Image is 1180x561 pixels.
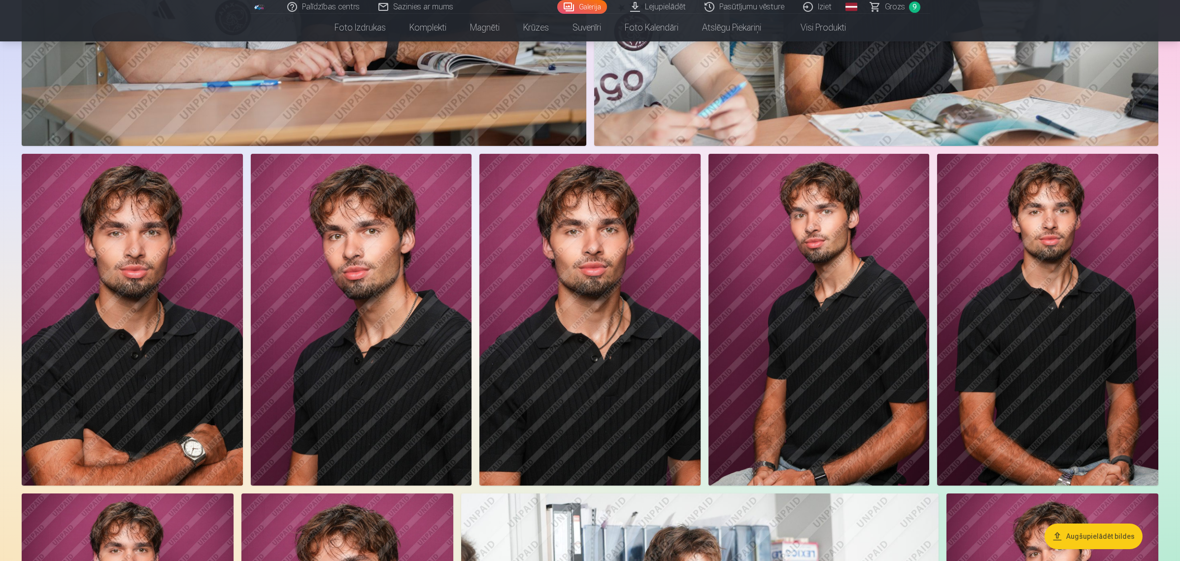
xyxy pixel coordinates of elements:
[909,1,920,13] span: 9
[773,14,858,41] a: Visi produkti
[1045,524,1143,549] button: Augšupielādēt bildes
[885,1,905,13] span: Grozs
[323,14,398,41] a: Foto izdrukas
[254,4,265,10] img: /fa1
[690,14,773,41] a: Atslēgu piekariņi
[511,14,561,41] a: Krūzes
[398,14,458,41] a: Komplekti
[458,14,511,41] a: Magnēti
[561,14,613,41] a: Suvenīri
[613,14,690,41] a: Foto kalendāri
